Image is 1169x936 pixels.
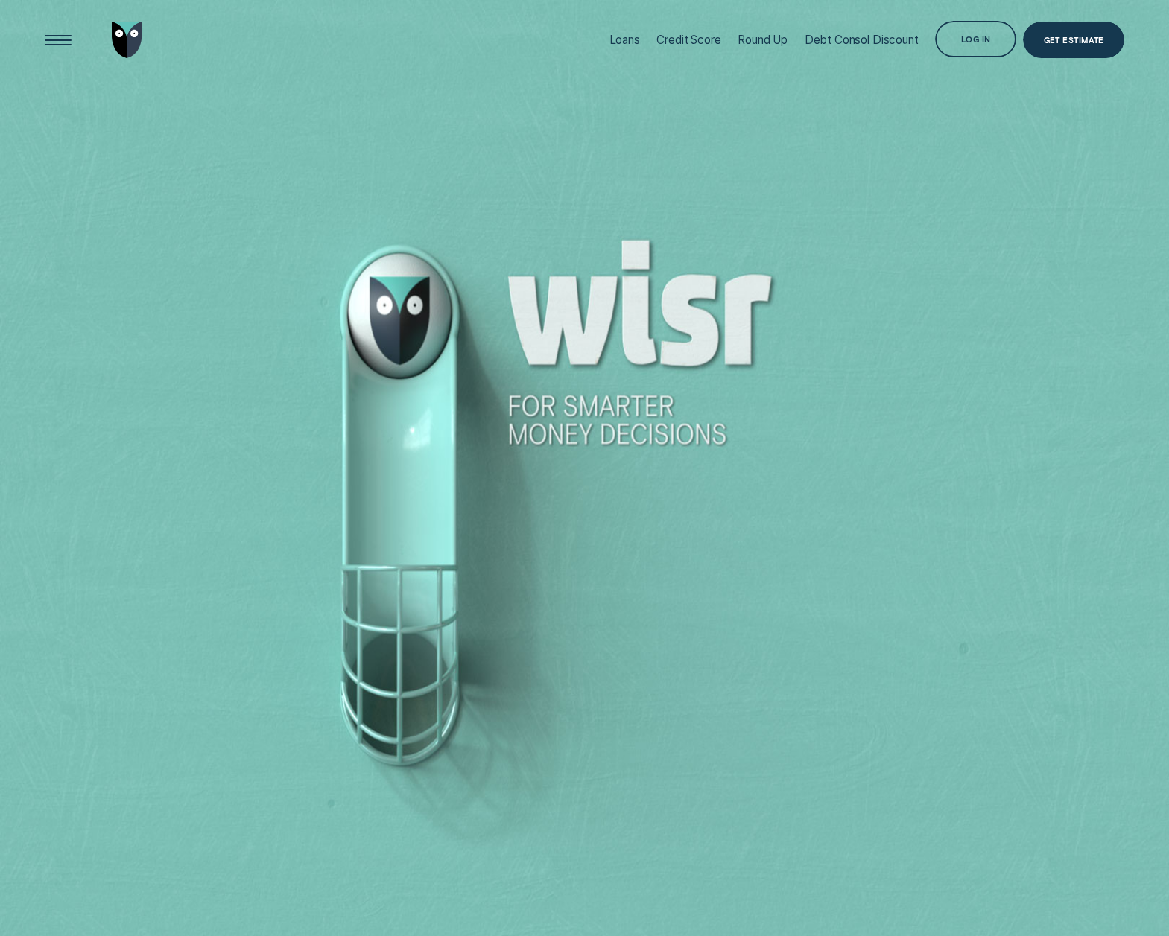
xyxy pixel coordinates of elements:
[40,22,77,58] button: Open Menu
[805,33,919,47] div: Debt Consol Discount
[656,33,720,47] div: Credit Score
[112,22,142,58] img: Wisr
[913,772,1018,794] strong: Wisr Money On Your Mind Report
[913,824,942,831] span: Learn more
[609,33,640,47] div: Loans
[738,33,788,47] div: Round Up
[935,21,1016,57] button: Log in
[1023,22,1124,58] a: Get Estimate
[899,754,1049,850] a: Wisr Money On Your Mind ReportFind out how Aussies are really feeling about money in [DATE].Learn...
[913,772,1033,816] p: Find out how Aussies are really feeling about money in [DATE].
